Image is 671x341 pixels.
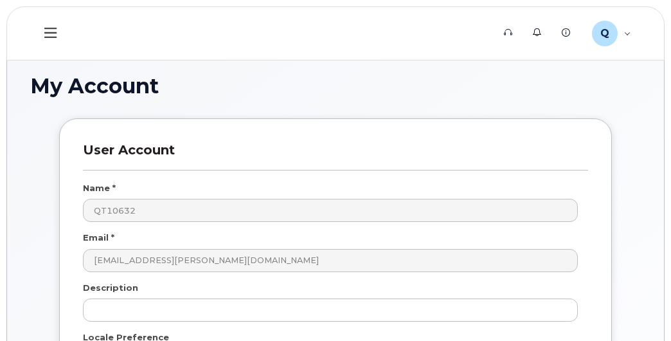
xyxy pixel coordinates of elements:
label: Name * [83,182,116,194]
label: Email * [83,232,114,244]
h3: User Account [83,142,588,170]
label: Description [83,282,138,294]
h1: My Account [30,75,641,97]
